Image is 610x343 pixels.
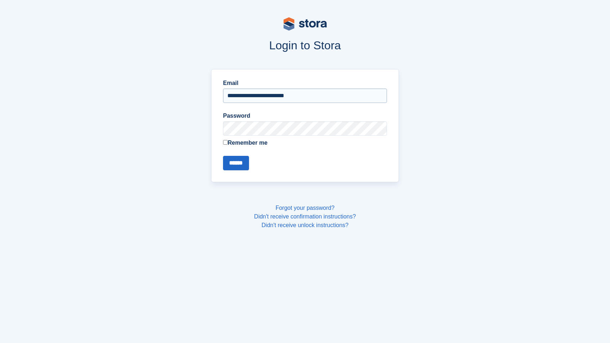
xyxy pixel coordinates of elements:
h1: Login to Stora [74,39,536,52]
input: Remember me [223,140,228,145]
label: Password [223,112,387,120]
a: Didn't receive unlock instructions? [262,222,348,228]
label: Remember me [223,139,387,147]
a: Didn't receive confirmation instructions? [254,213,356,220]
img: stora-logo-53a41332b3708ae10de48c4981b4e9114cc0af31d8433b30ea865607fb682f29.svg [284,17,327,31]
label: Email [223,79,387,87]
a: Forgot your password? [276,205,335,211]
